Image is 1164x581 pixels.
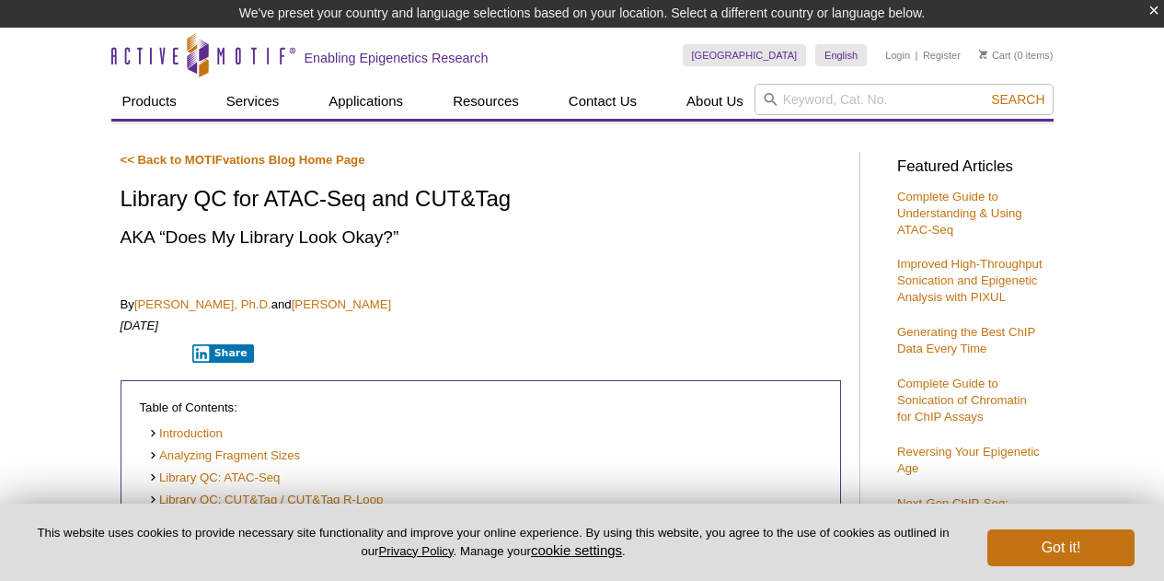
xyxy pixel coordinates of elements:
button: Share [192,344,254,363]
p: By and [121,296,841,313]
a: Complete Guide to Understanding & Using ATAC-Seq [897,190,1022,237]
p: Table of Contents: [140,400,822,416]
a: Applications [317,84,414,119]
a: Reversing Your Epigenetic Age [897,445,1040,475]
a: Analyzing Fragment Sizes [149,447,301,465]
button: Search [985,91,1050,108]
a: Improved High-Throughput Sonication and Epigenetic Analysis with PIXUL [897,257,1043,304]
a: Next-Gen ChIP-Seq: Genome-Wide Single-Cell Analysis with Antibody-Guided Chromatin Tagmentation M... [897,496,1037,576]
p: This website uses cookies to provide necessary site functionality and improve your online experie... [29,525,957,560]
input: Keyword, Cat. No. [755,84,1054,115]
a: [PERSON_NAME], Ph.D. [134,297,271,311]
a: << Back to MOTIFvations Blog Home Page [121,153,365,167]
h2: AKA “Does My Library Look Okay?” [121,225,841,250]
a: Services [215,84,291,119]
h3: Featured Articles [897,159,1044,175]
a: Library QC: ATAC-Seq [149,470,281,487]
h1: Library QC for ATAC-Seq and CUT&Tag [121,187,841,214]
li: | [916,44,918,66]
img: Your Cart [979,50,987,59]
a: [PERSON_NAME] [292,297,391,311]
a: English [815,44,867,66]
em: [DATE] [121,319,159,332]
li: (0 items) [979,44,1054,66]
iframe: X Post Button [121,343,180,362]
a: Generating the Best ChIP Data Every Time [897,325,1035,355]
button: cookie settings [531,542,622,558]
span: Search [991,92,1044,107]
h2: Enabling Epigenetics Research [305,50,489,66]
a: Privacy Policy [378,544,453,558]
a: Introduction [149,425,223,443]
a: Contact Us [558,84,648,119]
button: Got it! [987,529,1135,566]
a: Resources [442,84,530,119]
a: Cart [979,49,1011,62]
a: Register [923,49,961,62]
a: Login [885,49,910,62]
a: Library QC: CUT&Tag / CUT&Tag R-Loop [149,492,384,509]
a: [GEOGRAPHIC_DATA] [683,44,807,66]
a: Complete Guide to Sonication of Chromatin for ChIP Assays [897,377,1027,424]
a: About Us [675,84,755,119]
a: Products [111,84,188,119]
